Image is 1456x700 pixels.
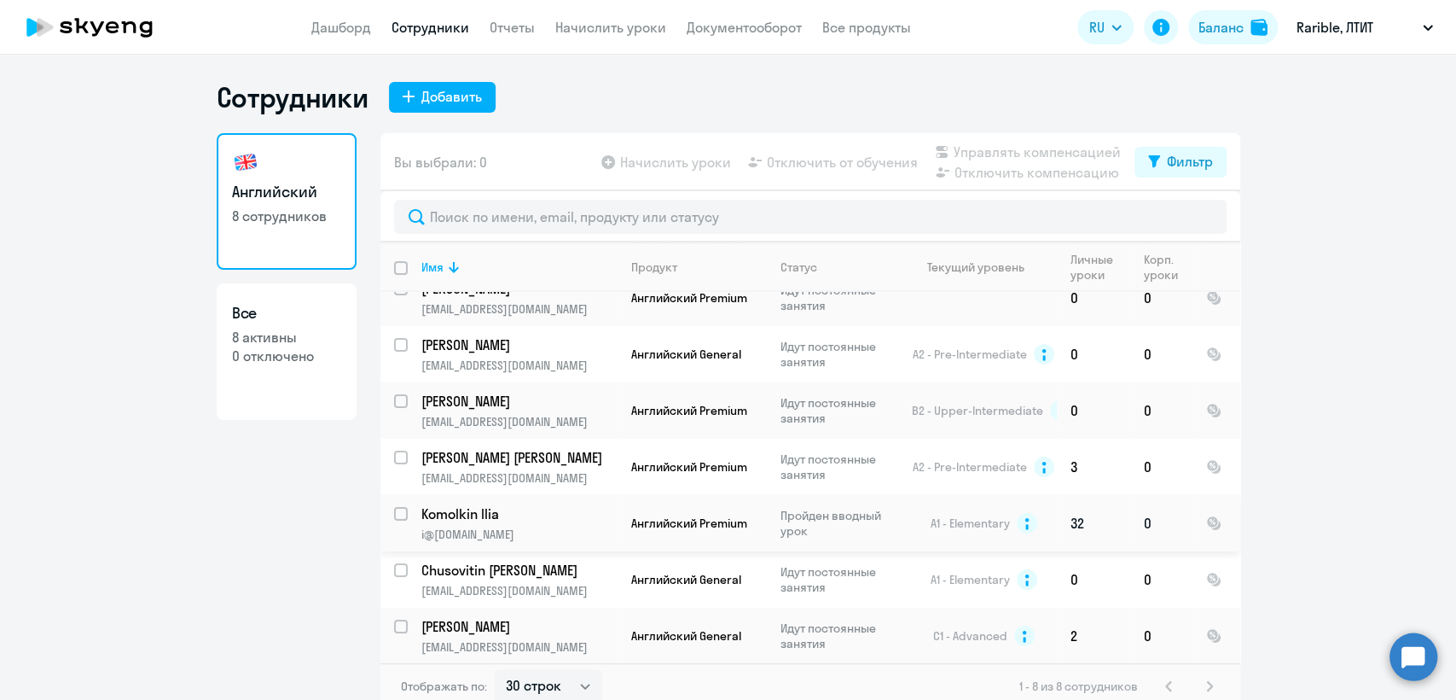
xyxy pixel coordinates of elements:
p: [EMAIL_ADDRESS][DOMAIN_NAME] [421,301,617,317]
button: Добавить [389,82,496,113]
a: Отчеты [490,19,535,36]
p: Идут постоянные занятия [780,395,897,426]
a: Английский8 сотрудников [217,133,357,270]
button: Балансbalance [1188,10,1278,44]
span: B2 - Upper-Intermediate [912,403,1043,418]
p: [EMAIL_ADDRESS][DOMAIN_NAME] [421,414,617,429]
div: Фильтр [1167,151,1213,172]
span: Английский General [631,572,741,587]
div: Текущий уровень [927,260,1024,275]
span: A2 - Pre-Intermediate [913,347,1027,362]
p: [PERSON_NAME] [421,617,614,636]
a: [PERSON_NAME] [PERSON_NAME] [421,448,617,467]
h3: Английский [232,181,341,203]
p: [EMAIL_ADDRESS][DOMAIN_NAME] [421,583,617,598]
td: 0 [1130,495,1192,551]
p: Идут постоянные занятия [780,621,897,651]
p: Идут постоянные занятия [780,339,897,370]
div: Имя [421,260,617,275]
span: A2 - Pre-Intermediate [913,459,1027,475]
td: 2 [1057,608,1130,664]
p: Rarible, ЛТИТ [1296,17,1373,38]
p: 8 сотрудников [232,207,341,225]
span: Английский Premium [631,459,747,475]
p: Chusovitin [PERSON_NAME] [421,561,614,580]
p: [EMAIL_ADDRESS][DOMAIN_NAME] [421,470,617,486]
div: Продукт [631,260,766,275]
div: Корп. уроки [1144,252,1180,283]
p: [PERSON_NAME] [PERSON_NAME] [421,448,614,467]
a: [PERSON_NAME] [421,392,617,411]
td: 0 [1130,326,1192,382]
div: Личные уроки [1070,252,1129,283]
a: [PERSON_NAME] [421,335,617,354]
span: A1 - Elementary [931,572,1010,587]
p: 8 активны [232,328,341,347]
span: Английский Premium [631,403,747,418]
td: 0 [1057,270,1130,326]
td: 0 [1057,382,1130,439]
p: Идут постоянные занятия [780,564,897,595]
h3: Все [232,302,341,324]
p: 0 отключено [232,347,341,365]
td: 0 [1057,551,1130,608]
button: Фильтр [1134,147,1227,178]
td: 0 [1130,270,1192,326]
span: Английский Premium [631,516,747,531]
span: Английский Premium [631,290,747,306]
a: Chusovitin [PERSON_NAME] [421,561,617,580]
span: Английский General [631,347,741,362]
img: english [232,149,259,176]
p: [PERSON_NAME] [421,335,614,354]
div: Текущий уровень [912,260,1056,275]
span: Вы выбрали: 0 [394,152,487,172]
p: Komolkin Ilia [421,505,614,523]
a: [PERSON_NAME] [421,617,617,636]
td: 32 [1057,495,1130,551]
span: Отображать по: [401,679,487,694]
div: Продукт [631,260,677,275]
p: [EMAIL_ADDRESS][DOMAIN_NAME] [421,639,617,655]
a: Сотрудники [392,19,469,36]
a: Документооборот [687,19,802,36]
p: [EMAIL_ADDRESS][DOMAIN_NAME] [421,358,617,373]
td: 0 [1057,326,1130,382]
p: [PERSON_NAME] [421,392,614,411]
div: Статус [780,260,897,275]
a: Komolkin Ilia [421,505,617,523]
td: 0 [1130,439,1192,495]
span: A1 - Elementary [931,516,1010,531]
td: 0 [1130,608,1192,664]
span: 1 - 8 из 8 сотрудников [1019,679,1138,694]
span: C1 - Advanced [933,628,1007,644]
div: Имя [421,260,444,275]
a: Все продукты [822,19,911,36]
a: Начислить уроки [555,19,666,36]
span: Английский General [631,628,741,644]
img: balance [1250,19,1267,36]
p: Пройден вводный урок [780,508,897,539]
h1: Сотрудники [217,80,368,114]
td: 0 [1130,382,1192,439]
td: 3 [1057,439,1130,495]
div: Добавить [421,86,482,107]
div: Баланс [1198,17,1244,38]
a: Дашборд [311,19,371,36]
td: 0 [1130,551,1192,608]
p: Идут постоянные занятия [780,452,897,482]
p: Идут постоянные занятия [780,283,897,313]
a: Все8 активны0 отключено [217,283,357,420]
button: RU [1077,10,1134,44]
div: Корп. уроки [1144,252,1192,283]
button: Rarible, ЛТИТ [1288,7,1441,48]
div: Статус [780,260,817,275]
p: i@[DOMAIN_NAME] [421,527,617,542]
input: Поиск по имени, email, продукту или статусу [394,200,1227,234]
div: Личные уроки [1070,252,1118,283]
span: RU [1089,17,1105,38]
